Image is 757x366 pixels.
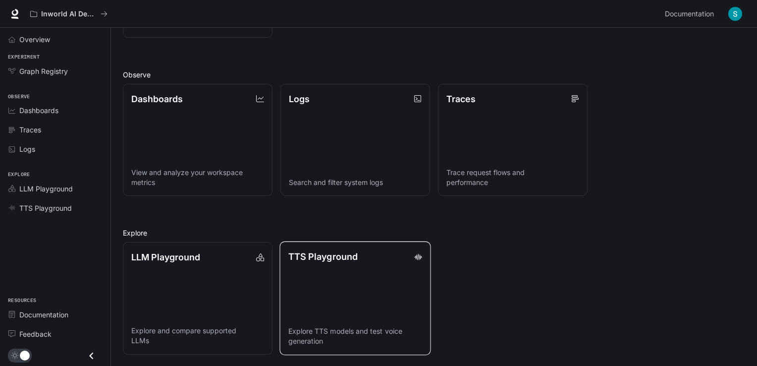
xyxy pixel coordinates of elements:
span: Overview [19,34,50,45]
a: TTS Playground [4,199,107,217]
span: LLM Playground [19,183,73,194]
img: User avatar [728,7,742,21]
a: Documentation [4,306,107,323]
a: LLM Playground [4,180,107,197]
span: Documentation [665,8,714,20]
a: Traces [4,121,107,138]
p: Dashboards [131,92,183,106]
p: Logs [289,92,310,106]
a: LogsSearch and filter system logs [280,84,430,196]
p: Explore and compare supported LLMs [131,326,264,346]
p: LLM Playground [131,250,200,264]
a: Dashboards [4,102,107,119]
p: Explore TTS models and test voice generation [288,326,423,346]
button: All workspaces [26,4,112,24]
button: User avatar [725,4,745,24]
p: View and analyze your workspace metrics [131,168,264,187]
p: TTS Playground [288,250,358,263]
p: Search and filter system logs [289,178,422,187]
a: TTS PlaygroundExplore TTS models and test voice generation [279,242,431,355]
span: Traces [19,124,41,135]
a: Graph Registry [4,62,107,80]
a: Overview [4,31,107,48]
a: Feedback [4,325,107,343]
h2: Observe [123,69,745,80]
a: LLM PlaygroundExplore and compare supported LLMs [123,242,272,355]
h2: Explore [123,228,745,238]
a: Logs [4,140,107,158]
p: Trace request flows and performance [446,168,579,187]
p: Traces [446,92,476,106]
a: Documentation [661,4,721,24]
span: TTS Playground [19,203,72,213]
span: Dark mode toggle [20,350,30,361]
a: TracesTrace request flows and performance [438,84,588,196]
a: DashboardsView and analyze your workspace metrics [123,84,272,196]
p: Inworld AI Demos [41,10,97,18]
span: Graph Registry [19,66,68,76]
span: Documentation [19,309,68,320]
button: Close drawer [80,346,103,366]
span: Dashboards [19,105,58,116]
span: Feedback [19,329,52,339]
span: Logs [19,144,35,154]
